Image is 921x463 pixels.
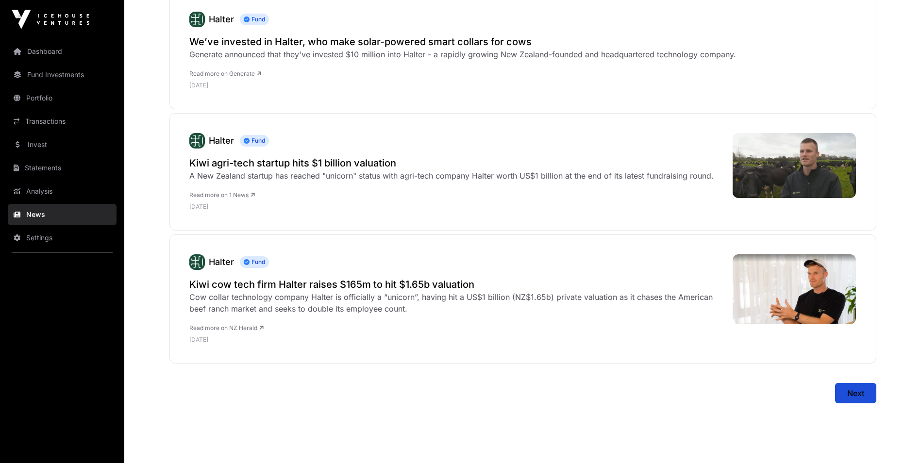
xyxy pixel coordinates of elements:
a: Halter [189,133,205,149]
div: Generate announced that they've invested $10 million into Halter - a rapidly growing New Zealand-... [189,49,736,60]
img: 33J5O6V2XBEB5LGGBJK7Q2DC64.png [733,254,856,324]
a: Kiwi agri-tech startup hits $1 billion valuation [189,156,714,170]
span: Fund [240,14,269,25]
a: We’ve invested in Halter, who make solar-powered smart collars for cows [189,35,736,49]
a: Halter [209,135,234,146]
span: Fund [240,135,269,147]
a: Settings [8,227,117,248]
a: Halter [209,14,234,24]
a: Read more on 1 News [189,191,255,198]
img: Icehouse Ventures Logo [12,10,89,29]
a: Portfolio [8,87,117,109]
img: Halter-Favicon.svg [189,254,205,270]
a: Invest [8,134,117,155]
img: Halter-Favicon.svg [189,133,205,149]
p: [DATE] [189,82,736,89]
a: Fund Investments [8,64,117,85]
p: [DATE] [189,203,714,211]
a: Analysis [8,181,117,202]
iframe: Chat Widget [872,416,921,463]
a: Halter [189,254,205,270]
div: A New Zealand startup has reached "unicorn" status with agri-tech company Halter worth US$1 billi... [189,170,714,182]
span: Fund [240,256,269,268]
div: Cow collar technology company Halter is officially a “unicorn”, having hit a US$1 billion (NZ$1.6... [189,291,723,314]
span: Next [847,387,864,399]
a: Transactions [8,111,117,132]
p: [DATE] [189,336,723,344]
img: Halter-Favicon.svg [189,12,205,27]
a: Read more on Generate [189,70,261,77]
a: Dashboard [8,41,117,62]
a: Halter [189,12,205,27]
button: Next [835,383,876,403]
a: Halter [209,257,234,267]
a: Read more on NZ Herald [189,324,264,331]
a: Statements [8,157,117,179]
a: Kiwi cow tech firm Halter raises $165m to hit $1.65b valuation [189,278,723,291]
a: News [8,204,117,225]
img: farming-tech-company-raises-dollar165m-from-overseas-investo-QKKUSPB65BDWPMK4PFY32SRUIE.png [733,133,856,198]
